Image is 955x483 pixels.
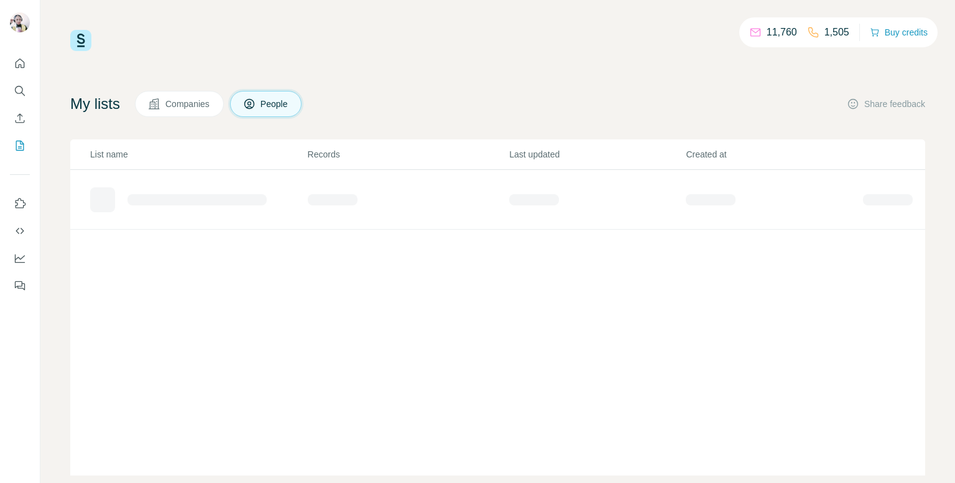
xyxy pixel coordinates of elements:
h4: My lists [70,94,120,114]
button: Quick start [10,52,30,75]
p: Created at [686,148,861,161]
p: Records [308,148,509,161]
button: Dashboard [10,247,30,270]
p: Last updated [509,148,685,161]
button: Feedback [10,274,30,297]
button: Enrich CSV [10,107,30,129]
button: Search [10,80,30,102]
p: 11,760 [767,25,797,40]
span: People [261,98,289,110]
button: Buy credits [870,24,928,41]
img: Surfe Logo [70,30,91,51]
button: Use Surfe on LinkedIn [10,192,30,215]
p: 1,505 [824,25,849,40]
button: Use Surfe API [10,220,30,242]
p: List name [90,148,307,161]
span: Companies [165,98,211,110]
button: Share feedback [847,98,925,110]
img: Avatar [10,12,30,32]
button: My lists [10,134,30,157]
